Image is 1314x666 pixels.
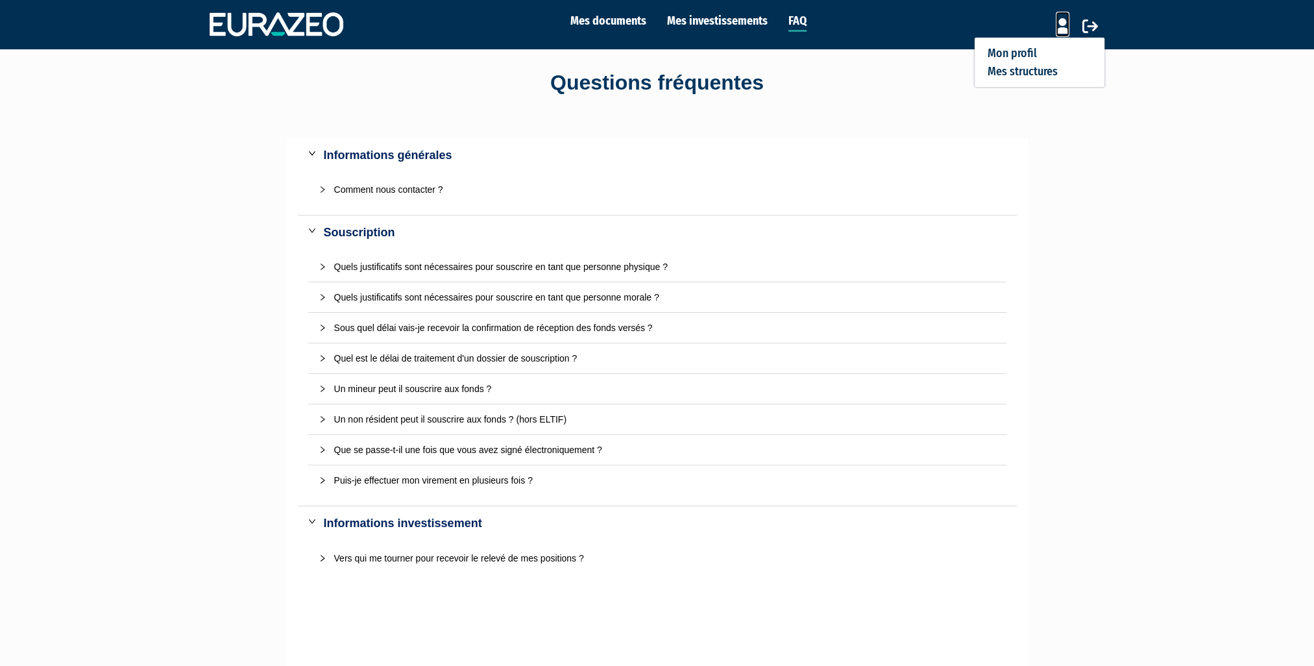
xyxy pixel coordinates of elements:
div: Informations investissement [298,506,1017,540]
div: Quels justificatifs sont nécessaires pour souscrire en tant que personne physique ? [334,260,996,274]
a: FAQ [788,12,807,32]
div: Puis-je effectuer mon virement en plusieurs fois ? [334,473,996,487]
span: collapsed [319,354,326,362]
span: expanded [308,149,316,157]
span: collapsed [319,293,326,301]
div: Quels justificatifs sont nécessaires pour souscrire en tant que personne morale ? [334,290,996,304]
span: expanded [308,517,316,525]
div: Sous quel délai vais-je recevoir la confirmation de réception des fonds versés ? [334,321,996,335]
div: Un mineur peut il souscrire aux fonds ? [308,374,1006,404]
div: Quels justificatifs sont nécessaires pour souscrire en tant que personne physique ? [308,252,1006,282]
div: Informations générales [324,146,1006,164]
span: collapsed [319,385,326,393]
div: Quel est le délai de traitement d'un dossier de souscription ? [334,351,996,365]
div: Que se passe-t-il une fois que vous avez signé électroniquement ? [308,435,1006,465]
div: Vers qui me tourner pour recevoir le relevé de mes positions ? [308,543,1006,573]
div: Un mineur peut il souscrire aux fonds ? [334,382,996,396]
div: Souscription [324,223,1006,241]
div: Un non résident peut il souscrire aux fonds ? (hors ELTIF) [308,404,1006,434]
a: Mon profil [988,44,1091,62]
span: collapsed [319,263,326,271]
div: Souscription [298,216,1017,249]
div: Questions fréquentes [287,68,1027,98]
div: Quels justificatifs sont nécessaires pour souscrire en tant que personne morale ? [308,282,1006,312]
div: Comment nous contacter ? [334,182,996,197]
div: Un non résident peut il souscrire aux fonds ? (hors ELTIF) [334,412,996,426]
div: Puis-je effectuer mon virement en plusieurs fois ? [308,465,1006,495]
span: collapsed [319,186,326,193]
span: collapsed [319,554,326,562]
div: Que se passe-t-il une fois que vous avez signé électroniquement ? [334,443,996,457]
span: collapsed [319,476,326,484]
a: Mes structures [988,62,1091,80]
span: collapsed [319,324,326,332]
div: Informations investissement [324,514,1006,532]
div: Comment nous contacter ? [308,175,1006,204]
div: Vers qui me tourner pour recevoir le relevé de mes positions ? [334,551,996,565]
span: expanded [308,227,316,234]
div: Quel est le délai de traitement d'un dossier de souscription ? [308,343,1006,373]
div: Sous quel délai vais-je recevoir la confirmation de réception des fonds versés ? [308,313,1006,343]
a: Mes documents [570,12,646,30]
span: collapsed [319,446,326,454]
span: collapsed [319,415,326,423]
a: Mes investissements [667,12,768,30]
div: Informations générales [298,138,1017,172]
img: 1732889491-logotype_eurazeo_blanc_rvb.png [210,12,343,36]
